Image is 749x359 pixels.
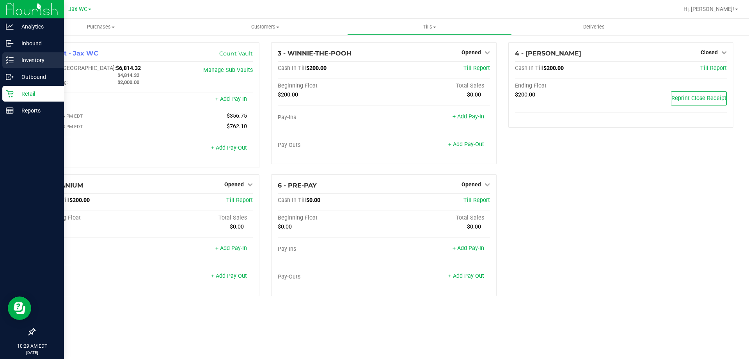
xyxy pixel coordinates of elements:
[467,91,481,98] span: $0.00
[14,39,60,48] p: Inbound
[512,19,676,35] a: Deliveries
[278,246,384,253] div: Pay-Ins
[278,142,384,149] div: Pay-Outs
[278,223,292,230] span: $0.00
[226,197,253,204] a: Till Report
[41,65,116,71] span: Cash In [GEOGRAPHIC_DATA]:
[700,65,727,71] a: Till Report
[41,246,147,253] div: Pay-Ins
[278,82,384,89] div: Beginning Float
[14,89,60,98] p: Retail
[4,343,60,350] p: 10:29 AM EDT
[278,65,306,71] span: Cash In Till
[278,197,306,204] span: Cash In Till
[448,273,484,279] a: + Add Pay-Out
[116,65,141,71] span: $6,814.32
[41,50,98,57] span: 1 - Vault - Jax WC
[671,95,726,102] span: Reprint Close Receipt
[14,55,60,65] p: Inventory
[6,90,14,98] inline-svg: Retail
[69,197,90,204] span: $200.00
[278,91,298,98] span: $200.00
[347,19,511,35] a: Tills
[461,181,481,188] span: Opened
[573,23,615,30] span: Deliveries
[683,6,734,12] span: Hi, [PERSON_NAME]!
[278,273,384,280] div: Pay-Outs
[227,113,247,119] span: $356.75
[306,197,320,204] span: $0.00
[515,65,543,71] span: Cash In Till
[515,82,621,89] div: Ending Float
[278,214,384,221] div: Beginning Float
[230,223,244,230] span: $0.00
[117,72,139,78] span: $4,814.32
[6,73,14,81] inline-svg: Outbound
[183,23,347,30] span: Customers
[68,6,87,13] span: Jax WC
[6,39,14,47] inline-svg: Inbound
[203,67,253,73] a: Manage Sub-Vaults
[19,23,183,30] span: Purchases
[14,22,60,31] p: Analytics
[543,65,564,71] span: $200.00
[463,65,490,71] a: Till Report
[306,65,327,71] span: $200.00
[384,214,490,221] div: Total Sales
[224,181,244,188] span: Opened
[671,91,727,105] button: Reprint Close Receipt
[6,107,14,114] inline-svg: Reports
[41,273,147,280] div: Pay-Outs
[6,23,14,30] inline-svg: Analytics
[14,106,60,115] p: Reports
[278,182,317,189] span: 6 - PRE-PAY
[448,141,484,148] a: + Add Pay-Out
[515,50,581,57] span: 4 - [PERSON_NAME]
[211,145,247,151] a: + Add Pay-Out
[4,350,60,355] p: [DATE]
[453,113,484,120] a: + Add Pay-In
[117,79,139,85] span: $2,000.00
[463,197,490,204] a: Till Report
[41,96,147,104] div: Pay-Ins
[453,245,484,252] a: + Add Pay-In
[41,214,147,221] div: Beginning Float
[278,50,351,57] span: 3 - WINNIE-THE-POOH
[515,91,535,98] span: $200.00
[278,114,384,121] div: Pay-Ins
[227,123,247,130] span: $762.10
[701,49,718,55] span: Closed
[19,19,183,35] a: Purchases
[467,223,481,230] span: $0.00
[211,273,247,279] a: + Add Pay-Out
[41,145,147,152] div: Pay-Outs
[6,56,14,64] inline-svg: Inventory
[219,50,253,57] a: Count Vault
[215,245,247,252] a: + Add Pay-In
[461,49,481,55] span: Opened
[215,96,247,102] a: + Add Pay-In
[348,23,511,30] span: Tills
[384,82,490,89] div: Total Sales
[8,296,31,320] iframe: Resource center
[147,214,253,221] div: Total Sales
[183,19,347,35] a: Customers
[14,72,60,82] p: Outbound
